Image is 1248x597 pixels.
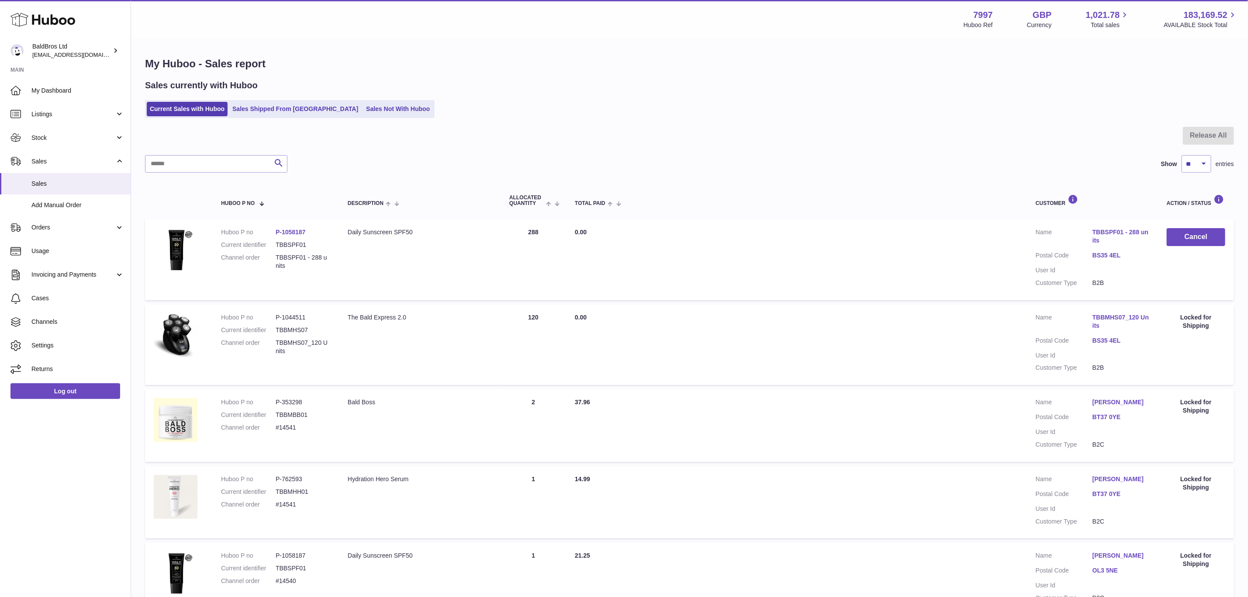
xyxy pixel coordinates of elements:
span: Settings [31,341,124,350]
dt: Customer Type [1036,441,1092,449]
dd: #14541 [276,500,330,509]
td: 2 [501,389,566,462]
span: Orders [31,223,115,232]
dt: Current identifier [221,411,276,419]
dt: Postal Code [1036,566,1092,577]
span: Invoicing and Payments [31,271,115,279]
span: Returns [31,365,124,373]
a: BS35 4EL [1092,337,1149,345]
strong: GBP [1033,9,1051,21]
div: BaldBros Ltd [32,42,111,59]
a: OL3 5NE [1092,566,1149,575]
img: 1682580349.png [154,475,197,519]
dt: Postal Code [1036,251,1092,262]
span: Listings [31,110,115,118]
a: 183,169.52 AVAILABLE Stock Total [1164,9,1238,29]
span: 37.96 [575,399,590,406]
dt: Name [1036,313,1092,332]
div: Locked for Shipping [1167,552,1225,568]
dt: Customer Type [1036,517,1092,526]
div: Currency [1027,21,1052,29]
img: 1747210638.png [154,313,197,357]
dt: Channel order [221,423,276,432]
img: 1758094521.png [154,552,197,595]
dt: Huboo P no [221,313,276,322]
span: 21.25 [575,552,590,559]
dt: User Id [1036,428,1092,436]
span: [EMAIL_ADDRESS][DOMAIN_NAME] [32,51,128,58]
div: Locked for Shipping [1167,398,1225,415]
dt: Channel order [221,339,276,355]
dd: TBBMHS07_120 Units [276,339,330,355]
h1: My Huboo - Sales report [145,57,1234,71]
dd: B2C [1092,517,1149,526]
a: BS35 4EL [1092,251,1149,260]
dt: Customer Type [1036,364,1092,372]
a: Sales Shipped From [GEOGRAPHIC_DATA] [229,102,361,116]
a: Log out [10,383,120,399]
dt: Channel order [221,253,276,270]
div: Action / Status [1167,194,1225,206]
dd: P-762593 [276,475,330,483]
span: Sales [31,157,115,166]
img: 79971687853618.png [154,398,197,442]
td: 1 [501,466,566,539]
div: Locked for Shipping [1167,313,1225,330]
a: 1,021.78 Total sales [1086,9,1130,29]
span: 14.99 [575,476,590,482]
dt: Name [1036,398,1092,409]
div: Customer [1036,194,1149,206]
span: My Dashboard [31,87,124,95]
strong: 7997 [973,9,993,21]
dt: Current identifier [221,488,276,496]
dt: Name [1036,552,1092,562]
div: The Bald Express 2.0 [348,313,492,322]
span: entries [1216,160,1234,168]
span: ALLOCATED Quantity [509,195,544,206]
td: 288 [501,219,566,300]
dd: P-1044511 [276,313,330,322]
dd: #14540 [276,577,330,585]
div: Locked for Shipping [1167,475,1225,492]
span: 0.00 [575,314,587,321]
dt: Current identifier [221,241,276,249]
dt: Channel order [221,577,276,585]
dt: User Id [1036,351,1092,360]
dt: User Id [1036,581,1092,590]
dt: Huboo P no [221,398,276,406]
span: Stock [31,134,115,142]
div: Bald Boss [348,398,492,406]
dt: User Id [1036,266,1092,274]
a: TBBMHS07_120 Units [1092,313,1149,330]
a: [PERSON_NAME] [1092,552,1149,560]
dt: Current identifier [221,564,276,573]
button: Cancel [1167,228,1225,246]
span: Add Manual Order [31,201,124,209]
a: BT37 0YE [1092,490,1149,498]
dt: Postal Code [1036,413,1092,423]
a: [PERSON_NAME] [1092,475,1149,483]
dd: B2B [1092,364,1149,372]
dt: Name [1036,228,1092,247]
dt: Name [1036,475,1092,486]
dt: Postal Code [1036,337,1092,347]
span: Usage [31,247,124,255]
dd: TBBSPF01 [276,564,330,573]
dt: Current identifier [221,326,276,334]
span: Sales [31,180,124,188]
dd: TBBMBB01 [276,411,330,419]
dd: TBBSPF01 - 288 units [276,253,330,270]
td: 120 [501,305,566,385]
dd: P-1058187 [276,552,330,560]
dd: P-353298 [276,398,330,406]
span: Description [348,201,384,206]
dt: Huboo P no [221,475,276,483]
dd: B2C [1092,441,1149,449]
span: Cases [31,294,124,302]
a: TBBSPF01 - 288 units [1092,228,1149,245]
dd: B2B [1092,279,1149,287]
dd: TBBMHS07 [276,326,330,334]
dt: Postal Code [1036,490,1092,500]
span: Total sales [1091,21,1130,29]
span: 1,021.78 [1086,9,1120,21]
